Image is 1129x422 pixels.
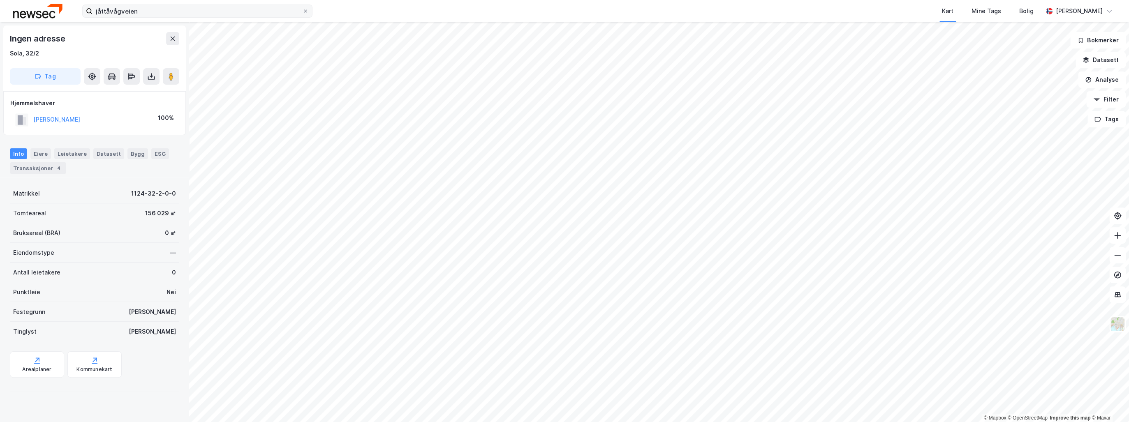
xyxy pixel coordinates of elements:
input: Søk på adresse, matrikkel, gårdeiere, leietakere eller personer [93,5,302,17]
div: Hjemmelshaver [10,98,179,108]
div: Arealplaner [22,366,51,373]
img: newsec-logo.f6e21ccffca1b3a03d2d.png [13,4,62,18]
div: Ingen adresse [10,32,67,45]
div: [PERSON_NAME] [1056,6,1103,16]
div: Tinglyst [13,327,37,337]
div: Nei [167,287,176,297]
button: Analyse [1078,71,1126,88]
div: Festegrunn [13,307,45,317]
img: Z [1110,316,1125,332]
div: 4 [55,164,63,172]
div: Mine Tags [972,6,1001,16]
button: Tags [1087,111,1126,127]
div: Bygg [127,148,148,159]
a: Improve this map [1050,415,1090,421]
div: Bolig [1019,6,1034,16]
div: [PERSON_NAME] [129,327,176,337]
div: Sola, 32/2 [10,48,39,58]
div: Leietakere [54,148,90,159]
div: ESG [151,148,169,159]
div: Matrikkel [13,189,40,198]
div: Datasett [93,148,124,159]
div: Info [10,148,27,159]
div: 0 [172,267,176,277]
button: Bokmerker [1070,32,1126,48]
button: Filter [1086,91,1126,108]
div: — [170,248,176,258]
a: OpenStreetMap [1008,415,1048,421]
div: Kart [942,6,953,16]
div: 100% [158,113,174,123]
div: Punktleie [13,287,40,297]
div: Kommunekart [76,366,112,373]
div: Kontrollprogram for chat [1088,383,1129,422]
button: Tag [10,68,81,85]
button: Datasett [1076,52,1126,68]
div: Eiere [30,148,51,159]
div: Transaksjoner [10,162,66,174]
div: 1124-32-2-0-0 [131,189,176,198]
div: Tomteareal [13,208,46,218]
div: Antall leietakere [13,267,60,277]
div: [PERSON_NAME] [129,307,176,317]
div: 156 029 ㎡ [145,208,176,218]
div: 0 ㎡ [165,228,176,238]
div: Bruksareal (BRA) [13,228,60,238]
div: Eiendomstype [13,248,54,258]
a: Mapbox [983,415,1006,421]
iframe: Chat Widget [1088,383,1129,422]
